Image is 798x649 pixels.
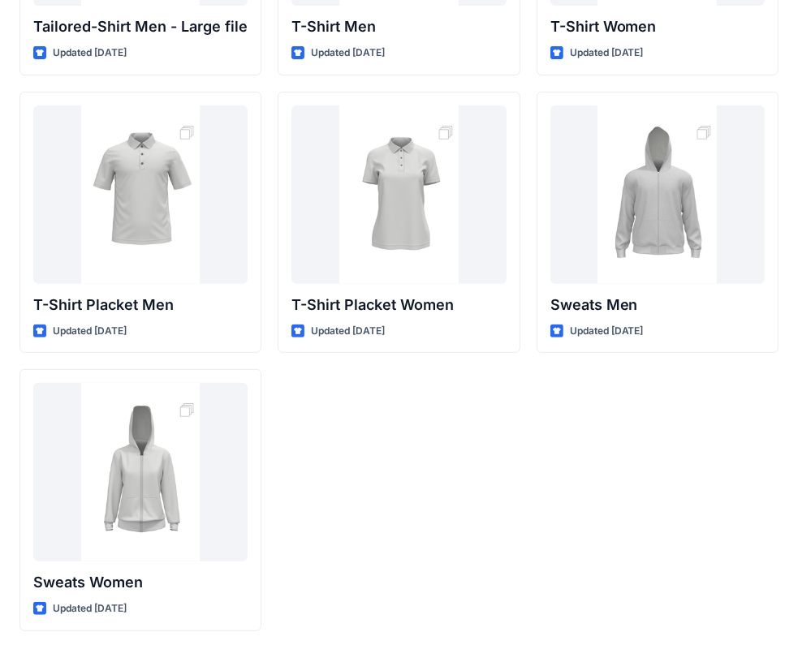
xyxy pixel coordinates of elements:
[291,15,506,38] p: T-Shirt Men
[33,383,248,561] a: Sweats Women
[570,323,644,340] p: Updated [DATE]
[291,105,506,284] a: T-Shirt Placket Women
[311,323,385,340] p: Updated [DATE]
[33,294,248,316] p: T-Shirt Placket Men
[291,294,506,316] p: T-Shirt Placket Women
[53,45,127,62] p: Updated [DATE]
[550,105,765,284] a: Sweats Men
[570,45,644,62] p: Updated [DATE]
[33,15,248,38] p: Tailored-Shirt Men - Large file
[550,294,765,316] p: Sweats Men
[550,15,765,38] p: T-Shirt Women
[53,600,127,617] p: Updated [DATE]
[33,571,248,594] p: Sweats Women
[33,105,248,284] a: T-Shirt Placket Men
[311,45,385,62] p: Updated [DATE]
[53,323,127,340] p: Updated [DATE]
